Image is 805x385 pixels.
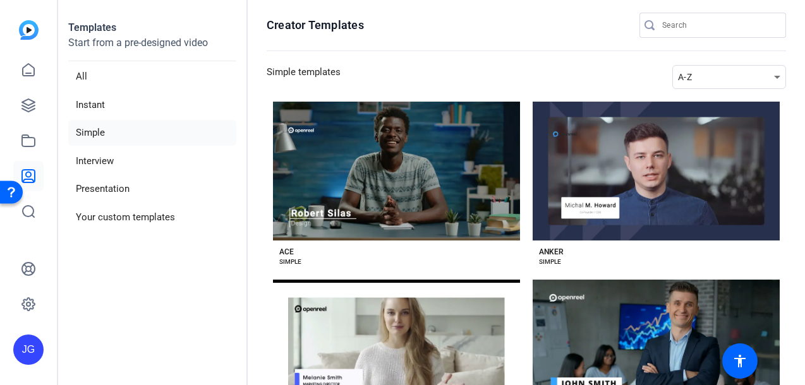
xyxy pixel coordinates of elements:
li: All [68,64,236,90]
div: SIMPLE [279,257,301,267]
div: ANKER [539,247,564,257]
button: Template image [273,102,520,240]
li: Interview [68,148,236,174]
li: Instant [68,92,236,118]
img: blue-gradient.svg [19,20,39,40]
button: Template image [533,102,780,240]
li: Your custom templates [68,204,236,230]
p: Start from a pre-designed video [68,35,236,61]
h1: Creator Templates [267,18,364,33]
input: Search [662,18,776,33]
div: JG [13,335,44,365]
mat-icon: accessibility [732,353,747,369]
strong: Templates [68,21,116,33]
li: Presentation [68,176,236,202]
span: A-Z [678,72,692,82]
li: Simple [68,120,236,146]
h3: Simple templates [267,65,341,89]
div: SIMPLE [539,257,561,267]
div: ACE [279,247,294,257]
